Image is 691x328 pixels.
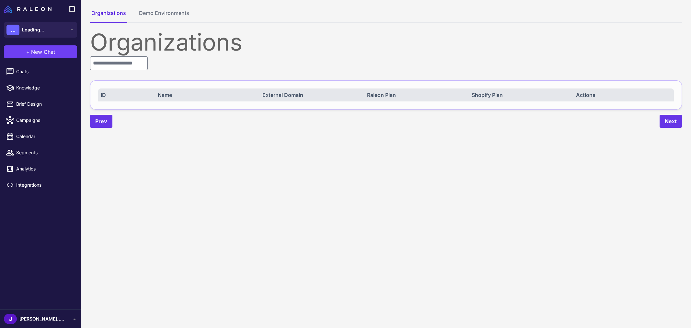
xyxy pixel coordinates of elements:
img: Raleon Logo [4,5,52,13]
a: Segments [3,146,78,159]
div: Actions [576,91,671,99]
a: Calendar [3,130,78,143]
div: J [4,314,17,324]
span: [PERSON_NAME].[PERSON_NAME] [19,315,65,322]
button: Prev [90,115,112,128]
a: Knowledge [3,81,78,95]
a: Campaigns [3,113,78,127]
a: Analytics [3,162,78,176]
a: Integrations [3,178,78,192]
button: +New Chat [4,45,77,58]
span: Analytics [16,165,73,172]
div: ID [101,91,148,99]
div: ... [6,25,19,35]
div: Raleon Plan [367,91,462,99]
a: Brief Design [3,97,78,111]
button: Next [660,115,682,128]
button: Demo Environments [138,9,190,23]
div: Name [158,91,253,99]
a: Chats [3,65,78,78]
span: Integrations [16,182,73,189]
span: Calendar [16,133,73,140]
span: Knowledge [16,84,73,91]
span: Chats [16,68,73,75]
div: Shopify Plan [472,91,567,99]
button: ...Loading... [4,22,77,38]
div: Organizations [90,30,682,54]
span: Brief Design [16,100,73,108]
button: Organizations [90,9,127,23]
span: Segments [16,149,73,156]
span: Loading... [22,26,44,33]
span: Campaigns [16,117,73,124]
span: New Chat [31,48,55,56]
div: External Domain [262,91,358,99]
a: Raleon Logo [4,5,54,13]
span: + [26,48,30,56]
